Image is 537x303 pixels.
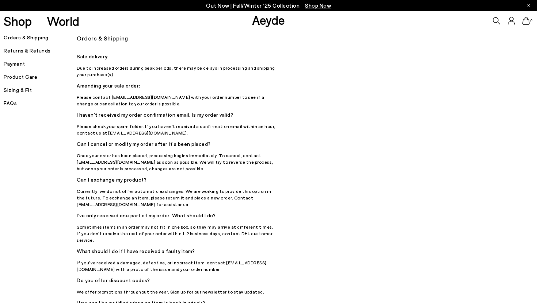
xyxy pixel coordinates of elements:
h5: I’ve only received one part of my order. What should I do? [77,210,278,221]
p: Sometimes items in an order may not fit in one box, so they may arrive at different times. If you... [77,224,278,243]
p: If you’ve received a damaged, defective, or incorrect item, contact [EMAIL_ADDRESS][DOMAIN_NAME] ... [77,259,278,272]
h5: Orders & Shipping [4,32,77,43]
h5: Returns & Refunds [4,46,77,56]
a: 0 [522,17,530,25]
span: Navigate to /collections/new-in [305,2,331,9]
p: Please contact [EMAIL_ADDRESS][DOMAIN_NAME] with your order number to see if a change or cancella... [77,94,278,107]
a: Aeyde [252,12,285,27]
p: Once your order has been placed, processing begins immediately. To cancel, contact [EMAIL_ADDRESS... [77,152,278,172]
h5: Can I cancel or modify my order after it's been placed? [77,139,278,149]
a: Shop [4,15,32,27]
h5: Payment [4,59,77,69]
h5: Product Care [4,72,77,82]
h5: Can I exchange my product? [77,175,278,185]
h5: Sale delivery: [77,51,278,62]
p: Please check your spam folder. If you haven't received a confirmation email within an hour, conta... [77,123,278,136]
h5: I haven’t received my order confirmation email. Is my order valid? [77,110,278,120]
p: Due to increased orders during peak periods, there may be delays in processing and shipping your ... [77,65,278,78]
a: World [47,15,79,27]
h5: What should I do if I have received a faulty item? [77,246,278,256]
h5: FAQs [4,98,77,108]
h3: Orders & Shipping [77,32,468,44]
p: Currently, we do not offer automatic exchanges. We are working to provide this option in the futu... [77,188,278,207]
h5: Do you offer discount codes? [77,275,278,285]
h5: Amending your sale order: [77,81,278,91]
span: 0 [530,19,533,23]
p: We offer promotions throughout the year. Sign up for our newsletter to stay updated. [77,288,278,295]
p: Out Now | Fall/Winter ‘25 Collection [206,1,331,10]
h5: Sizing & Fit [4,85,77,95]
